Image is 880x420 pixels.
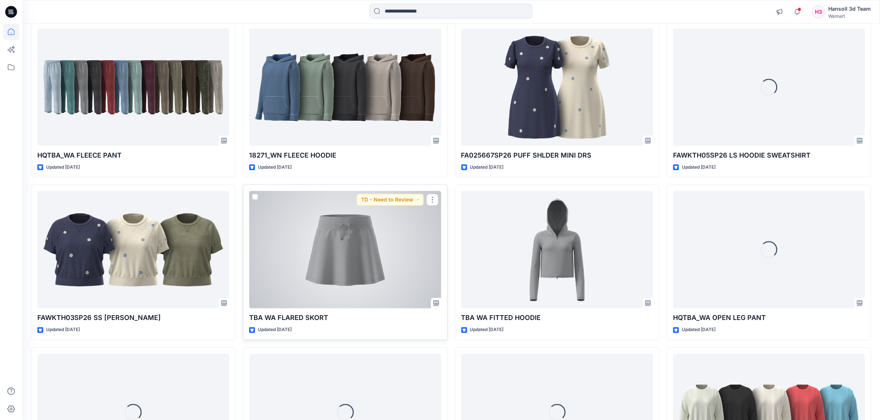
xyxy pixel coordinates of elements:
[37,191,229,308] a: FAWKTH03SP26 SS RAGLAN SWEATSHIRT
[37,28,229,146] a: HQTBA_WA FLEECE PANT
[258,163,292,171] p: Updated [DATE]
[673,150,865,161] p: FAWKTH05SP26 LS HOODIE SWEATSHIRT
[682,326,716,334] p: Updated [DATE]
[470,163,504,171] p: Updated [DATE]
[249,191,441,308] a: TBA WA FLARED SKORT
[249,28,441,146] a: 18271_WN FLEECE HOODIE
[258,326,292,334] p: Updated [DATE]
[828,4,871,13] div: Hansoll 3d Team
[249,313,441,323] p: TBA WA FLARED SKORT
[46,326,80,334] p: Updated [DATE]
[249,150,441,161] p: 18271_WN FLEECE HOODIE
[37,313,229,323] p: FAWKTH03SP26 SS [PERSON_NAME]
[46,163,80,171] p: Updated [DATE]
[461,150,653,161] p: FA025667SP26 PUFF SHLDER MINI DRS
[37,150,229,161] p: HQTBA_WA FLEECE PANT
[812,5,825,18] div: H3
[682,163,716,171] p: Updated [DATE]
[470,326,504,334] p: Updated [DATE]
[461,28,653,146] a: FA025667SP26 PUFF SHLDER MINI DRS
[461,313,653,323] p: TBA WA FITTED HOODIE
[828,13,871,19] div: Walmart
[461,191,653,308] a: TBA WA FITTED HOODIE
[673,313,865,323] p: HQTBA_WA OPEN LEG PANT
